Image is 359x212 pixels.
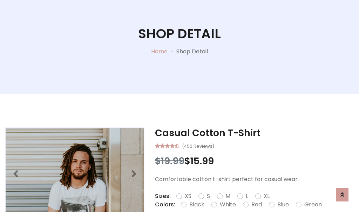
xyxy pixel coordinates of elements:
[189,200,204,209] label: Black
[185,192,191,200] label: XS
[220,200,236,209] label: White
[264,192,270,200] label: XL
[138,26,221,42] h1: Shop Detail
[155,154,184,167] span: $19.99
[155,200,175,209] p: Colors:
[251,200,262,209] label: Red
[246,192,248,200] label: L
[207,192,210,200] label: S
[168,47,176,56] p: -
[304,200,322,209] label: Green
[225,192,230,200] label: M
[182,141,214,150] small: (450 Reviews)
[155,155,354,167] h3: $
[155,175,354,184] p: Comfortable cotton t-shirt perfect for casual wear.
[176,47,208,56] p: Shop Detail
[155,127,354,139] h3: Casual Cotton T-Shirt
[155,192,171,200] p: Sizes:
[190,154,214,167] span: 15.99
[151,47,168,55] a: Home
[277,200,289,209] label: Blue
